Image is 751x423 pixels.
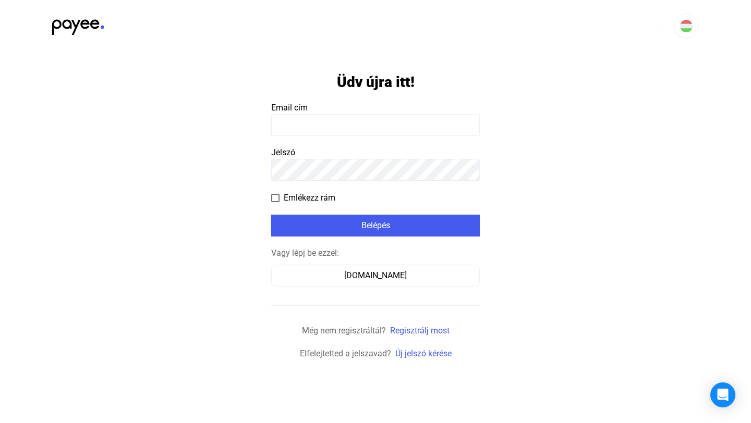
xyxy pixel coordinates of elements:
[274,219,477,232] div: Belépés
[395,349,452,358] a: Új jelszó kérése
[390,326,450,335] a: Regisztrálj most
[271,270,480,280] a: [DOMAIN_NAME]
[271,147,295,157] span: Jelszó
[275,269,476,282] div: [DOMAIN_NAME]
[271,265,480,287] button: [DOMAIN_NAME]
[680,20,693,32] img: HU
[337,73,415,91] h1: Üdv újra itt!
[710,382,735,407] div: Open Intercom Messenger
[271,215,480,237] button: Belépés
[271,247,480,259] div: Vagy lépj be ezzel:
[271,103,308,113] span: Email cím
[300,349,391,358] span: Elfelejtetted a jelszavad?
[52,14,104,35] img: black-payee-blue-dot.svg
[674,14,699,39] button: HU
[284,192,335,204] span: Emlékezz rám
[302,326,386,335] span: Még nem regisztráltál?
